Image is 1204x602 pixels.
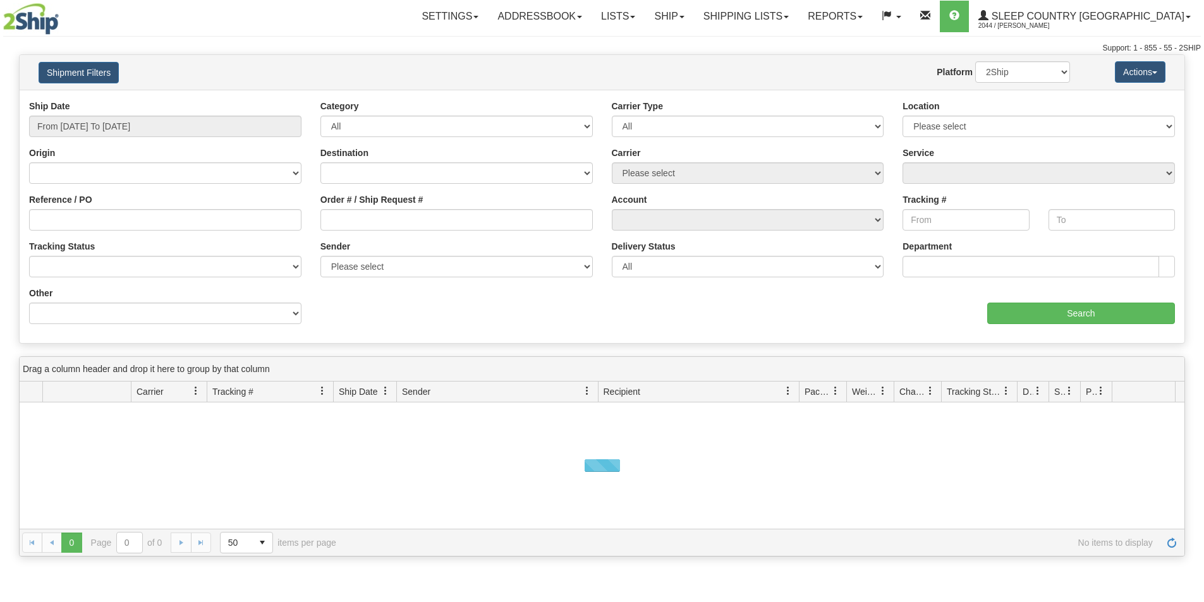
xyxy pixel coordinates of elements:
[29,240,95,253] label: Tracking Status
[1049,209,1175,231] input: To
[354,538,1153,548] span: No items to display
[312,380,333,402] a: Tracking # filter column settings
[798,1,872,32] a: Reports
[29,100,70,112] label: Ship Date
[320,147,368,159] label: Destination
[412,1,488,32] a: Settings
[1175,236,1203,365] iframe: chat widget
[20,357,1184,382] div: grid grouping header
[645,1,693,32] a: Ship
[978,20,1073,32] span: 2044 / [PERSON_NAME]
[61,533,82,553] span: Page 0
[903,147,934,159] label: Service
[612,100,663,112] label: Carrier Type
[920,380,941,402] a: Charge filter column settings
[612,240,676,253] label: Delivery Status
[903,100,939,112] label: Location
[1086,385,1097,398] span: Pickup Status
[1059,380,1080,402] a: Shipment Issues filter column settings
[576,380,598,402] a: Sender filter column settings
[488,1,592,32] a: Addressbook
[987,303,1175,324] input: Search
[825,380,846,402] a: Packages filter column settings
[592,1,645,32] a: Lists
[937,66,973,78] label: Platform
[694,1,798,32] a: Shipping lists
[3,3,59,35] img: logo2044.jpg
[402,385,430,398] span: Sender
[1115,61,1165,83] button: Actions
[903,240,952,253] label: Department
[604,385,640,398] span: Recipient
[320,193,423,206] label: Order # / Ship Request #
[185,380,207,402] a: Carrier filter column settings
[375,380,396,402] a: Ship Date filter column settings
[899,385,926,398] span: Charge
[947,385,1002,398] span: Tracking Status
[220,532,336,553] span: items per page
[137,385,164,398] span: Carrier
[29,287,52,299] label: Other
[805,385,831,398] span: Packages
[320,100,359,112] label: Category
[777,380,799,402] a: Recipient filter column settings
[220,532,273,553] span: Page sizes drop down
[1090,380,1112,402] a: Pickup Status filter column settings
[969,1,1200,32] a: Sleep Country [GEOGRAPHIC_DATA] 2044 / [PERSON_NAME]
[612,193,647,206] label: Account
[903,209,1029,231] input: From
[252,533,272,553] span: select
[1023,385,1033,398] span: Delivery Status
[852,385,879,398] span: Weight
[339,385,377,398] span: Ship Date
[1027,380,1049,402] a: Delivery Status filter column settings
[3,43,1201,54] div: Support: 1 - 855 - 55 - 2SHIP
[1162,533,1182,553] a: Refresh
[91,532,162,553] span: Page of 0
[39,62,119,83] button: Shipment Filters
[988,11,1184,21] span: Sleep Country [GEOGRAPHIC_DATA]
[228,536,245,549] span: 50
[212,385,253,398] span: Tracking #
[903,193,946,206] label: Tracking #
[872,380,894,402] a: Weight filter column settings
[995,380,1017,402] a: Tracking Status filter column settings
[29,147,55,159] label: Origin
[320,240,350,253] label: Sender
[612,147,641,159] label: Carrier
[1054,385,1065,398] span: Shipment Issues
[29,193,92,206] label: Reference / PO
